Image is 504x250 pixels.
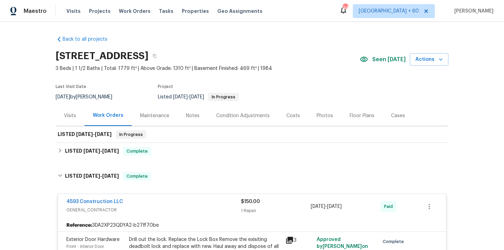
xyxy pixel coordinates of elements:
span: - [76,132,112,137]
h6: LISTED [65,172,119,180]
a: 4593 Construction LLC [66,199,123,204]
div: 3 [285,236,312,244]
span: [DATE] [102,174,119,178]
span: Exterior Door Hardware [66,237,120,242]
span: Projects [89,8,111,15]
span: GENERAL_CONTRACTOR [66,207,241,213]
span: [DATE] [56,95,70,99]
div: Costs [286,112,300,119]
button: Copy Address [148,50,161,62]
span: Maestro [24,8,47,15]
span: [DATE] [327,204,342,209]
div: Cases [391,112,405,119]
span: In Progress [116,131,146,138]
div: LISTED [DATE]-[DATE]Complete [56,143,448,160]
span: - [83,148,119,153]
span: [GEOGRAPHIC_DATA] + 60 [359,8,419,15]
span: [DATE] [76,132,93,137]
span: [DATE] [102,148,119,153]
span: [PERSON_NAME] [452,8,494,15]
div: Notes [186,112,200,119]
a: Back to all projects [56,36,122,43]
h2: [STREET_ADDRESS] [56,53,148,59]
div: by [PERSON_NAME] [56,93,121,101]
div: Photos [317,112,333,119]
span: Work Orders [119,8,151,15]
h6: LISTED [58,130,112,139]
span: In Progress [209,95,238,99]
span: [DATE] [173,95,188,99]
span: Properties [182,8,209,15]
div: LISTED [DATE]-[DATE]In Progress [56,126,448,143]
span: Geo Assignments [217,8,262,15]
span: [DATE] [311,204,325,209]
span: Actions [415,55,443,64]
span: Visits [66,8,81,15]
h6: LISTED [65,147,119,155]
span: Last Visit Date [56,84,86,89]
span: Paid [384,203,396,210]
div: 1 Repair [241,207,311,214]
span: [DATE] [95,132,112,137]
span: Front - Interior Door [66,244,104,249]
span: Listed [158,95,239,99]
span: Complete [124,148,151,155]
button: Actions [410,53,448,66]
span: [DATE] [189,95,204,99]
div: LISTED [DATE]-[DATE]Complete [56,165,448,187]
span: - [83,174,119,178]
div: 442 [343,4,348,11]
div: 3DA2XP23QDYA2-b27ff70be [58,219,446,232]
span: - [173,95,204,99]
div: Condition Adjustments [216,112,270,119]
div: Maintenance [140,112,169,119]
span: [DATE] [83,148,100,153]
span: Project [158,84,173,89]
span: $150.00 [241,199,260,204]
span: Complete [124,173,151,180]
span: Tasks [159,9,173,14]
span: - [311,203,342,210]
span: [DATE] [83,174,100,178]
b: Reference: [66,222,92,229]
span: Complete [383,238,407,245]
span: Seen [DATE] [372,56,406,63]
div: Visits [64,112,76,119]
div: Work Orders [93,112,123,119]
div: Floor Plans [350,112,374,119]
span: 3 Beds | 1 1/2 Baths | Total: 1779 ft² | Above Grade: 1310 ft² | Basement Finished: 469 ft² | 1984 [56,65,360,72]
